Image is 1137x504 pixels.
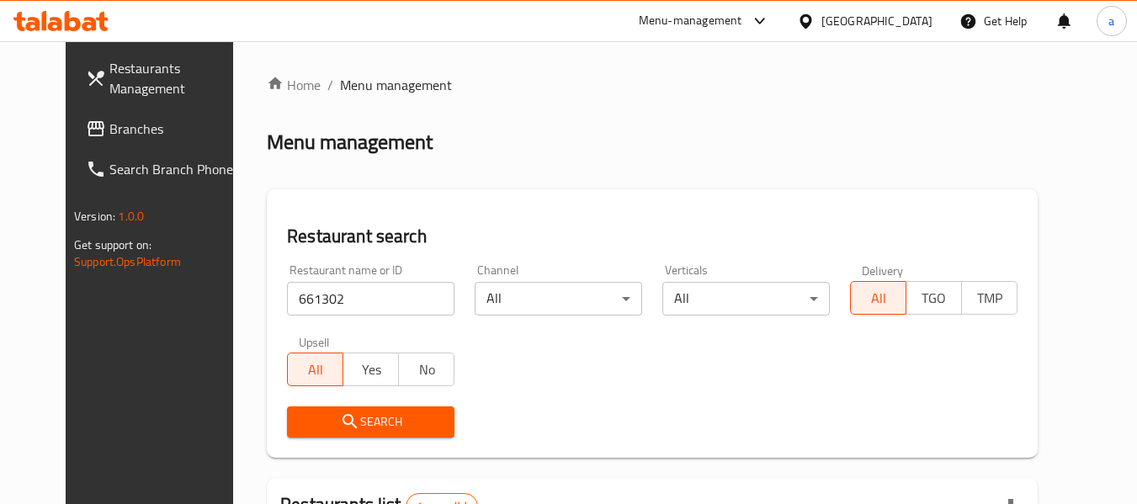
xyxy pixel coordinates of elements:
span: TMP [969,286,1011,310]
span: Menu management [340,75,452,95]
button: All [287,353,343,386]
nav: breadcrumb [267,75,1038,95]
span: Search [300,411,441,432]
h2: Restaurant search [287,224,1017,249]
span: Branches [109,119,242,139]
button: TMP [961,281,1017,315]
span: Yes [350,358,392,382]
button: Search [287,406,454,438]
h2: Menu management [267,129,433,156]
div: Menu-management [639,11,742,31]
li: / [327,75,333,95]
a: Branches [72,109,256,149]
span: Restaurants Management [109,58,242,98]
button: Yes [343,353,399,386]
span: All [295,358,337,382]
a: Restaurants Management [72,48,256,109]
label: Delivery [862,264,904,276]
button: All [850,281,906,315]
span: Get support on: [74,234,151,256]
span: All [858,286,900,310]
a: Home [267,75,321,95]
div: [GEOGRAPHIC_DATA] [821,12,932,30]
span: No [406,358,448,382]
span: Search Branch Phone [109,159,242,179]
span: Version: [74,205,115,227]
button: TGO [906,281,962,315]
div: All [475,282,642,316]
span: 1.0.0 [118,205,144,227]
label: Upsell [299,336,330,347]
a: Search Branch Phone [72,149,256,189]
button: No [398,353,454,386]
input: Search for restaurant name or ID.. [287,282,454,316]
span: a [1108,12,1114,30]
span: TGO [913,286,955,310]
a: Support.OpsPlatform [74,251,181,273]
div: All [662,282,830,316]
